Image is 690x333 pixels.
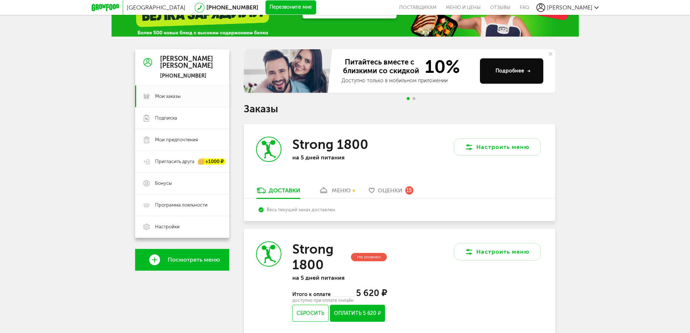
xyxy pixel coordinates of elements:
span: Программа лояльности [155,202,208,208]
div: Доступно только в мобильном приложении [342,77,474,84]
span: 5 620 ₽ [356,288,387,298]
div: Не оплачен [351,253,387,261]
span: Go to slide 1 [407,97,410,100]
span: Подписка [155,115,177,121]
h1: Заказы [244,104,555,114]
button: Настроить меню [454,138,541,156]
button: Настроить меню [454,243,541,261]
img: family-banner.579af9d.jpg [244,49,334,93]
a: Мои предпочтения [135,129,229,151]
a: Настройки [135,216,229,238]
span: Оценки [378,187,402,194]
div: 15 [405,186,413,194]
span: Питайтесь вместе с близкими со скидкой [342,58,421,76]
div: меню [332,187,351,194]
p: на 5 дней питания [292,154,386,161]
span: Пригласить друга [155,158,195,165]
button: Сбросить [292,305,328,322]
span: Бонусы [155,180,172,187]
div: Подробнее [495,67,531,75]
span: Посмотреть меню [168,257,220,263]
button: Перезвоните мне [265,0,316,15]
a: Программа лояльности [135,194,229,216]
button: Подробнее [480,58,543,84]
span: [GEOGRAPHIC_DATA] [127,4,185,11]
span: Итого к оплате [292,291,331,297]
a: Бонусы [135,172,229,194]
span: [PERSON_NAME] [547,4,593,11]
span: 10% [421,58,460,76]
span: Go to slide 2 [413,97,415,100]
a: Оценки 15 [365,187,417,198]
div: +1000 ₽ [198,159,226,165]
h3: Strong 1800 [292,137,368,152]
span: Мои заказы [155,93,181,100]
div: [PERSON_NAME] [PERSON_NAME] [160,55,213,70]
a: Подписка [135,107,229,129]
a: Посмотреть меню [135,249,229,271]
a: Мои заказы [135,86,229,107]
p: на 5 дней питания [292,274,386,281]
h3: Strong 1800 [292,241,349,272]
a: Доставки [253,187,304,198]
a: Пригласить друга +1000 ₽ [135,151,229,172]
button: Оплатить 5 620 ₽ [330,305,385,322]
a: меню [315,187,354,198]
div: [PHONE_NUMBER] [160,73,213,79]
span: Мои предпочтения [155,137,198,143]
div: Весь текущий заказ доставлен. [259,207,540,212]
a: [PHONE_NUMBER] [206,4,258,11]
div: доступно при оплате онлайн [292,299,386,302]
span: Настройки [155,224,180,230]
div: Доставки [269,187,300,194]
